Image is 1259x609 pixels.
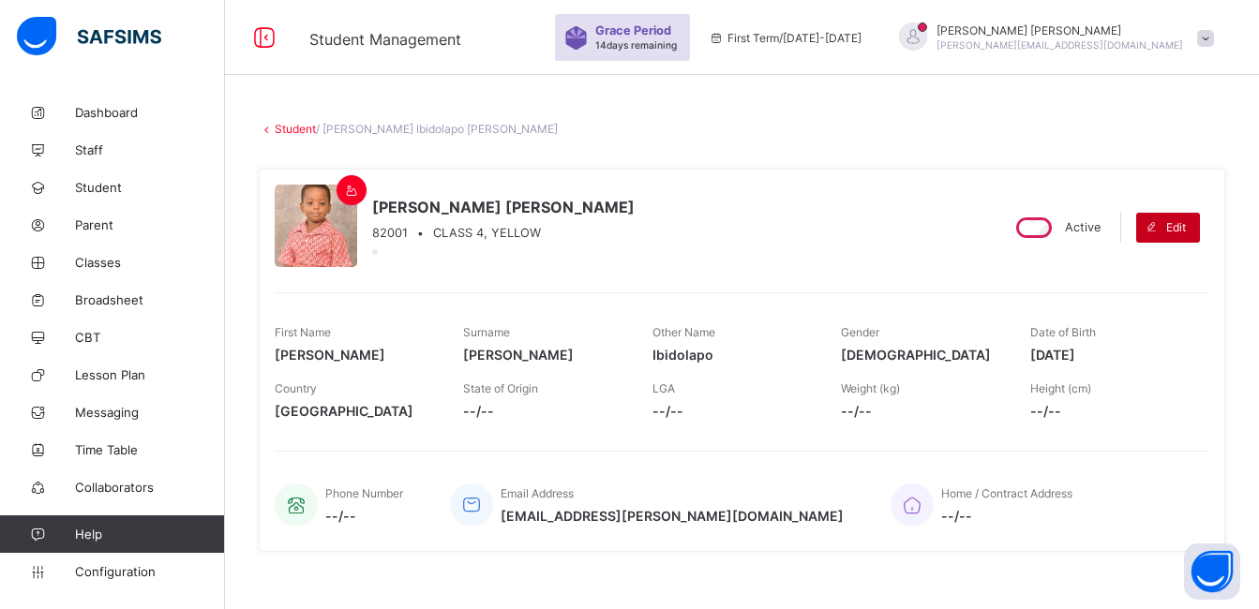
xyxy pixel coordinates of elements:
[501,508,844,524] span: [EMAIL_ADDRESS][PERSON_NAME][DOMAIN_NAME]
[709,31,862,45] span: session/term information
[325,508,403,524] span: --/--
[17,17,161,56] img: safsims
[463,381,538,395] span: State of Origin
[463,403,623,419] span: --/--
[463,325,510,339] span: Surname
[1030,325,1096,339] span: Date of Birth
[1184,543,1240,600] button: Open asap
[75,480,225,495] span: Collaborators
[1065,220,1101,234] span: Active
[372,198,635,216] span: [PERSON_NAME] [PERSON_NAME]
[275,122,316,136] a: Student
[75,292,225,307] span: Broadsheet
[595,23,671,37] span: Grace Period
[75,330,225,345] span: CBT
[75,105,225,120] span: Dashboard
[433,226,541,240] span: CLASS 4, YELLOW
[275,325,331,339] span: First Name
[275,381,317,395] span: Country
[941,486,1072,500] span: Home / Contract Address
[372,226,408,240] span: 82001
[595,39,677,51] span: 14 days remaining
[75,255,225,270] span: Classes
[463,347,623,363] span: [PERSON_NAME]
[652,381,675,395] span: LGA
[372,226,635,240] div: •
[841,325,879,339] span: Gender
[937,39,1183,51] span: [PERSON_NAME][EMAIL_ADDRESS][DOMAIN_NAME]
[941,508,1072,524] span: --/--
[937,23,1183,37] span: [PERSON_NAME] [PERSON_NAME]
[1030,403,1191,419] span: --/--
[564,26,588,50] img: sticker-purple.71386a28dfed39d6af7621340158ba97.svg
[501,486,574,500] span: Email Address
[880,22,1223,53] div: OluseyiAkinbiyi-Babayemi
[75,527,224,542] span: Help
[75,442,225,457] span: Time Table
[75,367,225,382] span: Lesson Plan
[275,403,435,419] span: [GEOGRAPHIC_DATA]
[841,347,1001,363] span: [DEMOGRAPHIC_DATA]
[841,403,1001,419] span: --/--
[75,217,225,232] span: Parent
[75,142,225,157] span: Staff
[75,564,224,579] span: Configuration
[841,381,900,395] span: Weight (kg)
[652,403,813,419] span: --/--
[652,347,813,363] span: Ibidolapo
[1030,381,1091,395] span: Height (cm)
[652,325,715,339] span: Other Name
[325,486,403,500] span: Phone Number
[75,180,225,195] span: Student
[1030,347,1191,363] span: [DATE]
[1166,220,1186,234] span: Edit
[275,347,435,363] span: [PERSON_NAME]
[309,30,461,49] span: Student Management
[75,405,225,420] span: Messaging
[316,122,558,136] span: / [PERSON_NAME] Ibidolapo [PERSON_NAME]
